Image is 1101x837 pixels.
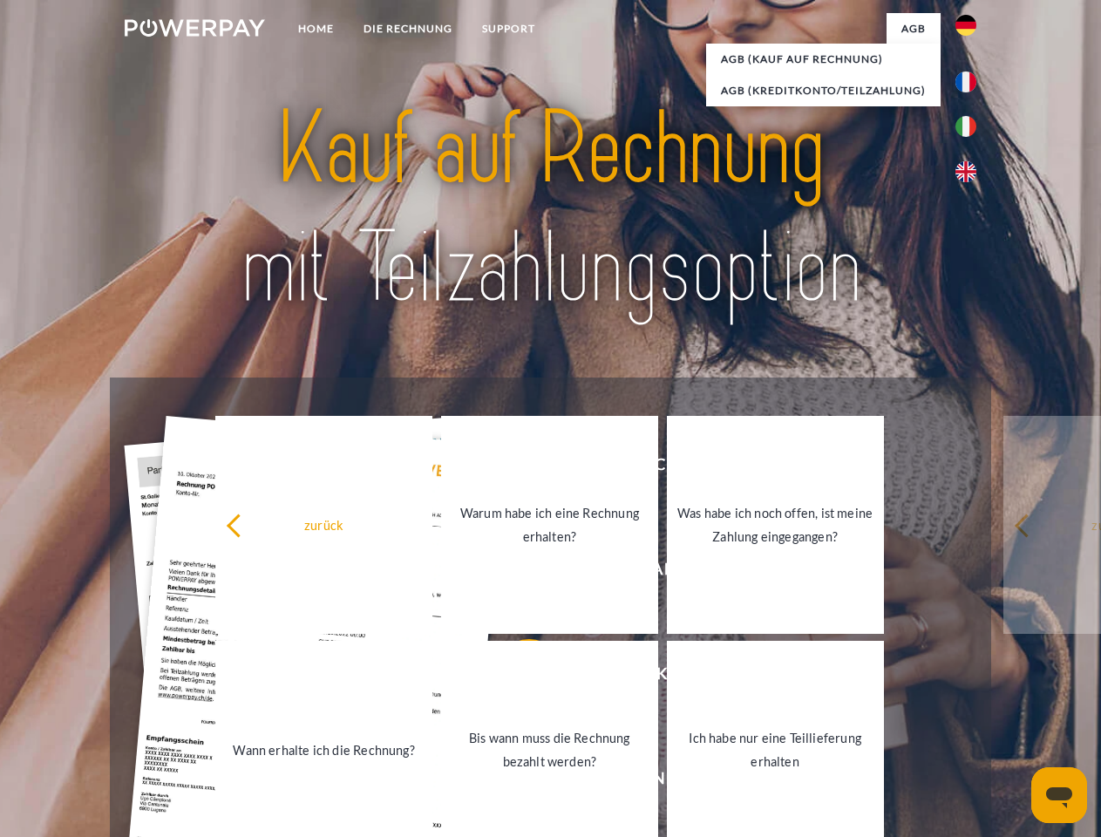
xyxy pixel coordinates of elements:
[226,738,422,761] div: Wann erhalte ich die Rechnung?
[706,44,941,75] a: AGB (Kauf auf Rechnung)
[955,161,976,182] img: en
[1031,767,1087,823] iframe: Schaltfläche zum Öffnen des Messaging-Fensters
[677,726,873,773] div: Ich habe nur eine Teillieferung erhalten
[887,13,941,44] a: agb
[226,513,422,536] div: zurück
[667,416,884,634] a: Was habe ich noch offen, ist meine Zahlung eingegangen?
[349,13,467,44] a: DIE RECHNUNG
[283,13,349,44] a: Home
[167,84,934,334] img: title-powerpay_de.svg
[452,726,648,773] div: Bis wann muss die Rechnung bezahlt werden?
[955,71,976,92] img: fr
[706,75,941,106] a: AGB (Kreditkonto/Teilzahlung)
[677,501,873,548] div: Was habe ich noch offen, ist meine Zahlung eingegangen?
[955,116,976,137] img: it
[955,15,976,36] img: de
[467,13,550,44] a: SUPPORT
[125,19,265,37] img: logo-powerpay-white.svg
[452,501,648,548] div: Warum habe ich eine Rechnung erhalten?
